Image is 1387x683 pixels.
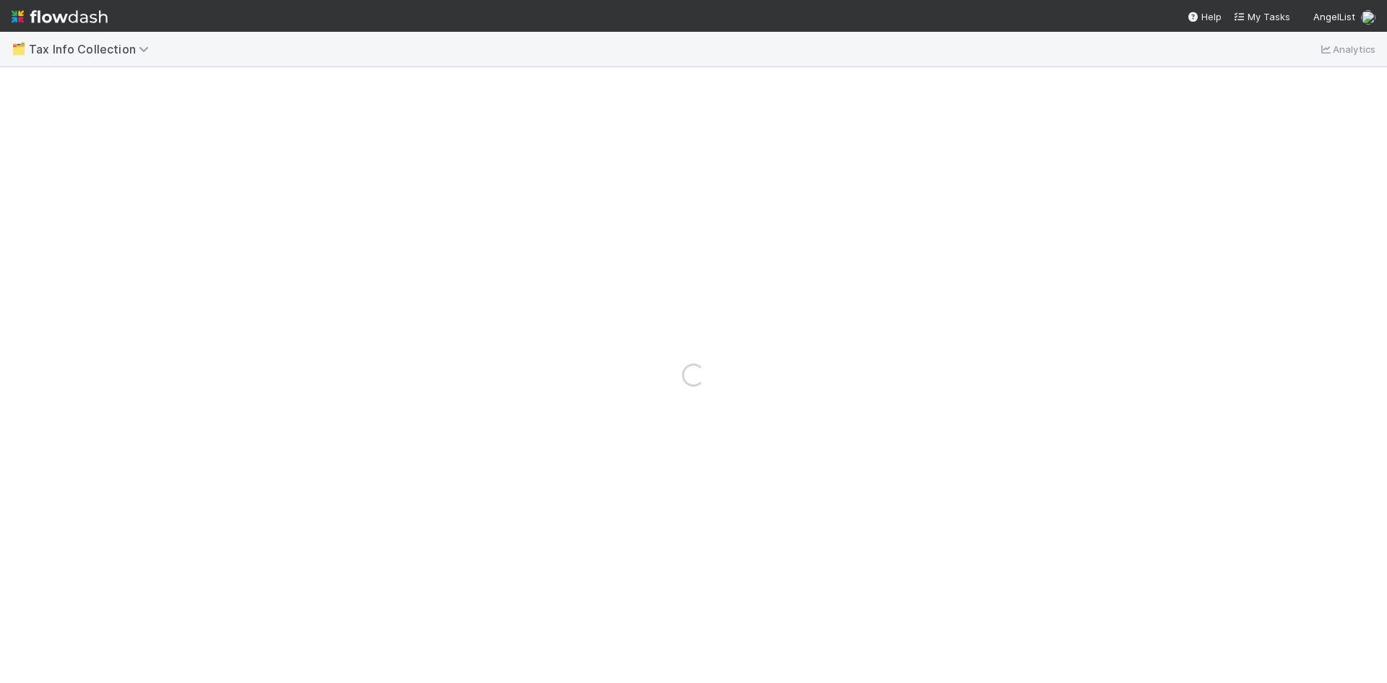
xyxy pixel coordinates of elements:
[1361,10,1375,25] img: avatar_0c8687a4-28be-40e9-aba5-f69283dcd0e7.png
[29,42,156,56] span: Tax Info Collection
[1318,40,1375,58] a: Analytics
[1233,9,1290,24] a: My Tasks
[12,4,108,29] img: logo-inverted-e16ddd16eac7371096b0.svg
[12,43,26,55] span: 🗂️
[1233,11,1290,22] span: My Tasks
[1313,11,1355,22] span: AngelList
[1187,9,1222,24] div: Help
